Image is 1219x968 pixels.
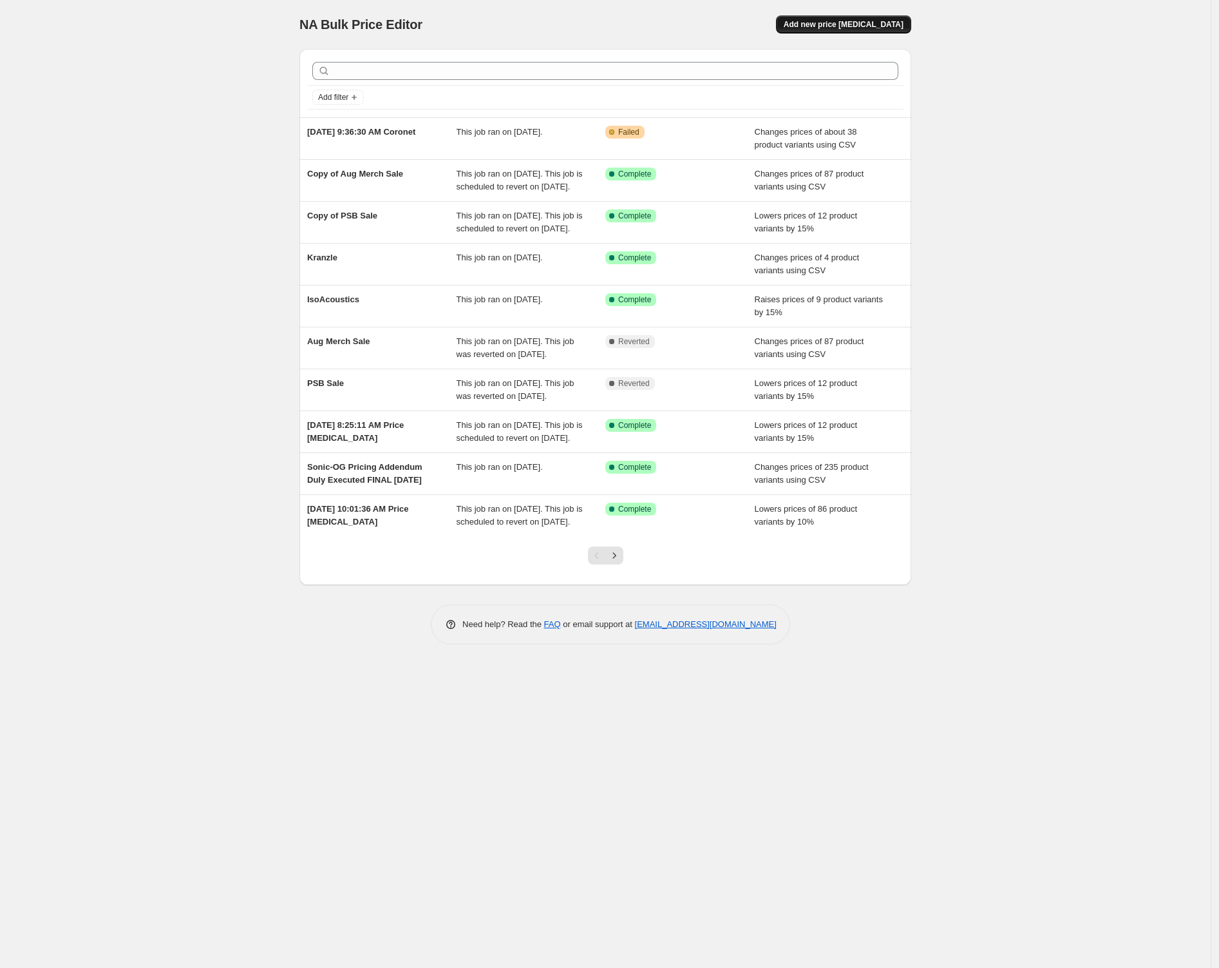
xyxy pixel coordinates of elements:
[618,127,639,137] span: Failed
[312,90,364,105] button: Add filter
[307,127,415,137] span: [DATE] 9:36:30 AM Coronet
[544,619,561,629] a: FAQ
[755,169,864,191] span: Changes prices of 87 product variants using CSV
[307,378,344,388] span: PSB Sale
[299,17,422,32] span: NA Bulk Price Editor
[755,336,864,359] span: Changes prices of 87 product variants using CSV
[457,253,543,262] span: This job ran on [DATE].
[755,462,869,485] span: Changes prices of 235 product variants using CSV
[776,15,911,34] button: Add new price [MEDICAL_DATA]
[457,504,583,527] span: This job ran on [DATE]. This job is scheduled to revert on [DATE].
[307,295,359,304] span: IsoAcoustics
[755,295,883,317] span: Raises prices of 9 product variants by 15%
[755,378,858,401] span: Lowers prices of 12 product variants by 15%
[318,92,348,102] span: Add filter
[605,547,623,565] button: Next
[784,19,903,30] span: Add new price [MEDICAL_DATA]
[755,211,858,233] span: Lowers prices of 12 product variants by 15%
[457,336,574,359] span: This job ran on [DATE]. This job was reverted on [DATE].
[755,504,858,527] span: Lowers prices of 86 product variants by 10%
[588,547,623,565] nav: Pagination
[755,127,857,150] span: Changes prices of about 38 product variants using CSV
[307,462,422,485] span: Sonic-OG Pricing Addendum Duly Executed FINAL [DATE]
[307,211,377,220] span: Copy of PSB Sale
[618,420,651,431] span: Complete
[307,336,370,346] span: Aug Merch Sale
[457,295,543,304] span: This job ran on [DATE].
[618,253,651,263] span: Complete
[462,619,544,629] span: Need help? Read the
[755,420,858,443] span: Lowers prices of 12 product variants by 15%
[457,378,574,401] span: This job ran on [DATE]. This job was reverted on [DATE].
[618,378,650,389] span: Reverted
[618,295,651,305] span: Complete
[618,336,650,347] span: Reverted
[307,169,403,179] span: Copy of Aug Merch Sale
[618,169,651,179] span: Complete
[457,127,543,137] span: This job ran on [DATE].
[618,462,651,472] span: Complete
[635,619,777,629] a: [EMAIL_ADDRESS][DOMAIN_NAME]
[618,211,651,221] span: Complete
[307,420,404,443] span: [DATE] 8:25:11 AM Price [MEDICAL_DATA]
[307,504,409,527] span: [DATE] 10:01:36 AM Price [MEDICAL_DATA]
[457,169,583,191] span: This job ran on [DATE]. This job is scheduled to revert on [DATE].
[755,253,860,275] span: Changes prices of 4 product variants using CSV
[457,462,543,472] span: This job ran on [DATE].
[457,211,583,233] span: This job ran on [DATE]. This job is scheduled to revert on [DATE].
[561,619,635,629] span: or email support at
[307,253,337,262] span: Kranzle
[457,420,583,443] span: This job ran on [DATE]. This job is scheduled to revert on [DATE].
[618,504,651,514] span: Complete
